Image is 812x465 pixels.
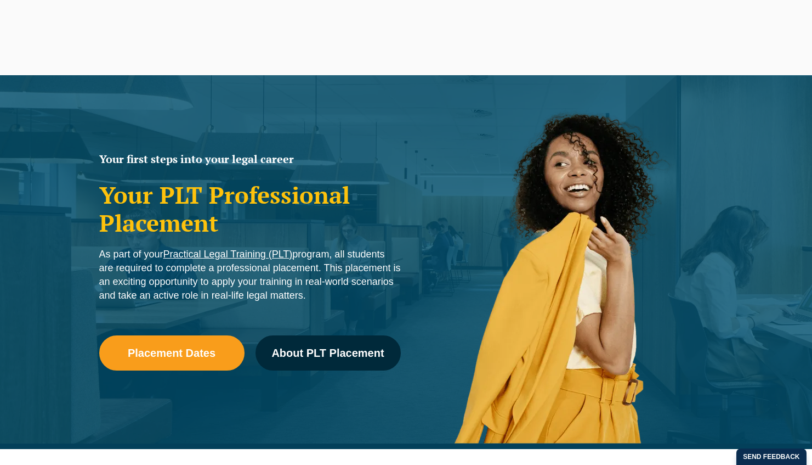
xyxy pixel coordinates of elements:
[99,249,401,301] span: As part of your program, all students are required to complete a professional placement. This pla...
[163,249,293,260] a: Practical Legal Training (PLT)
[271,348,384,358] span: About PLT Placement
[255,335,401,371] a: About PLT Placement
[128,348,215,358] span: Placement Dates
[99,335,245,371] a: Placement Dates
[99,154,401,165] h2: Your first steps into your legal career
[99,181,401,237] h1: Your PLT Professional Placement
